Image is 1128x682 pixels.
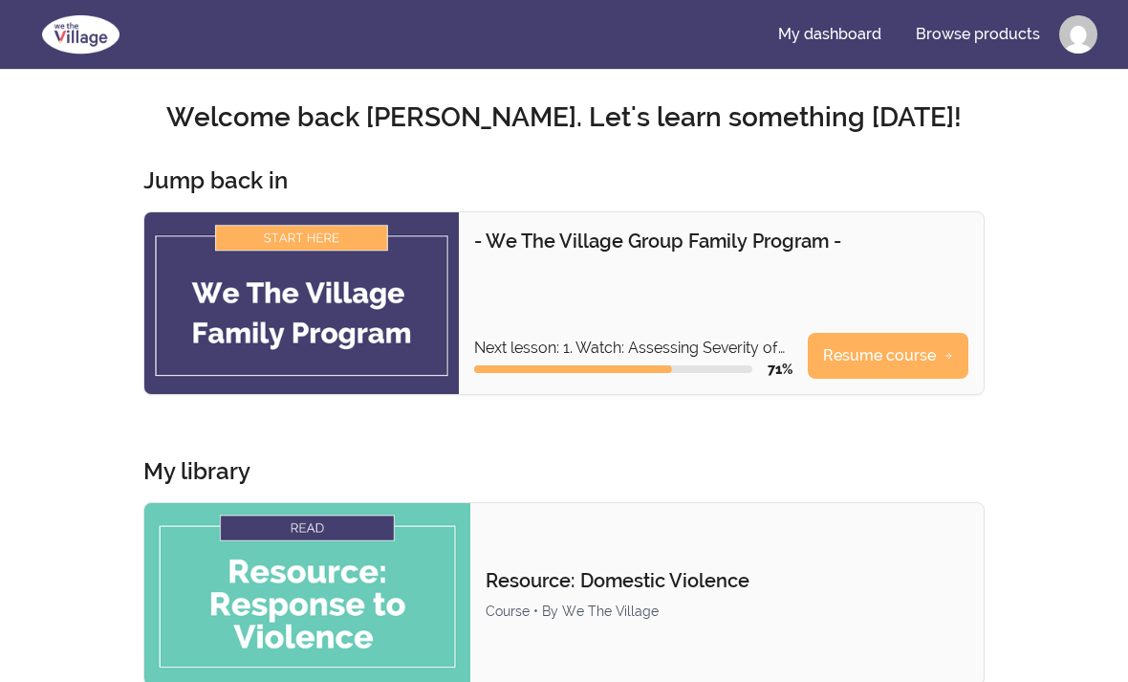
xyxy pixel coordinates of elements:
[1059,15,1097,54] img: Profile image for Lewis Freeman
[474,228,968,254] p: - We The Village Group Family Program -
[763,11,1097,57] nav: Main
[900,11,1055,57] a: Browse products
[486,567,968,594] p: Resource: Domestic Violence
[808,333,968,379] a: Resume course
[143,165,288,196] h3: Jump back in
[763,11,897,57] a: My dashboard
[474,337,792,360] p: Next lesson: 1. Watch: Assessing Severity of Use
[143,456,250,487] h3: My library
[768,362,792,377] span: 71 %
[31,100,1097,135] h2: Welcome back [PERSON_NAME]. Let's learn something [DATE]!
[486,602,968,621] div: Course • By We The Village
[31,11,131,57] img: We The Village logo
[474,365,752,373] div: Course progress
[144,212,459,394] img: Product image for - We The Village Group Family Program -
